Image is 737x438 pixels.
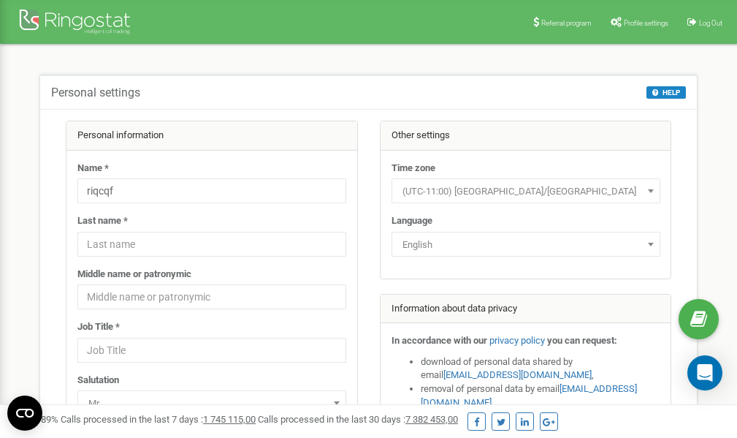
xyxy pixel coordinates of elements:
[421,355,660,382] li: download of personal data shared by email ,
[699,19,722,27] span: Log Out
[443,369,592,380] a: [EMAIL_ADDRESS][DOMAIN_NAME]
[77,214,128,228] label: Last name *
[77,390,346,415] span: Mr.
[77,284,346,309] input: Middle name or patronymic
[489,335,545,346] a: privacy policy
[646,86,686,99] button: HELP
[7,396,42,431] button: Open CMP widget
[77,374,119,388] label: Salutation
[392,232,660,257] span: English
[83,393,341,414] span: Mr.
[547,335,617,346] strong: you can request:
[77,178,346,203] input: Name
[77,320,120,334] label: Job Title *
[687,355,722,390] div: Open Intercom Messenger
[381,295,671,324] div: Information about data privacy
[405,414,458,425] u: 7 382 453,00
[61,414,256,425] span: Calls processed in the last 7 days :
[77,232,346,257] input: Last name
[203,414,256,425] u: 1 745 115,00
[66,121,357,151] div: Personal information
[397,235,655,255] span: English
[397,181,655,202] span: (UTC-11:00) Pacific/Midway
[258,414,458,425] span: Calls processed in the last 30 days :
[77,162,109,175] label: Name *
[381,121,671,151] div: Other settings
[421,382,660,409] li: removal of personal data by email ,
[77,338,346,363] input: Job Title
[392,214,432,228] label: Language
[77,268,191,282] label: Middle name or patronymic
[392,335,487,346] strong: In accordance with our
[541,19,592,27] span: Referral program
[392,162,435,175] label: Time zone
[51,86,140,99] h5: Personal settings
[392,178,660,203] span: (UTC-11:00) Pacific/Midway
[624,19,668,27] span: Profile settings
